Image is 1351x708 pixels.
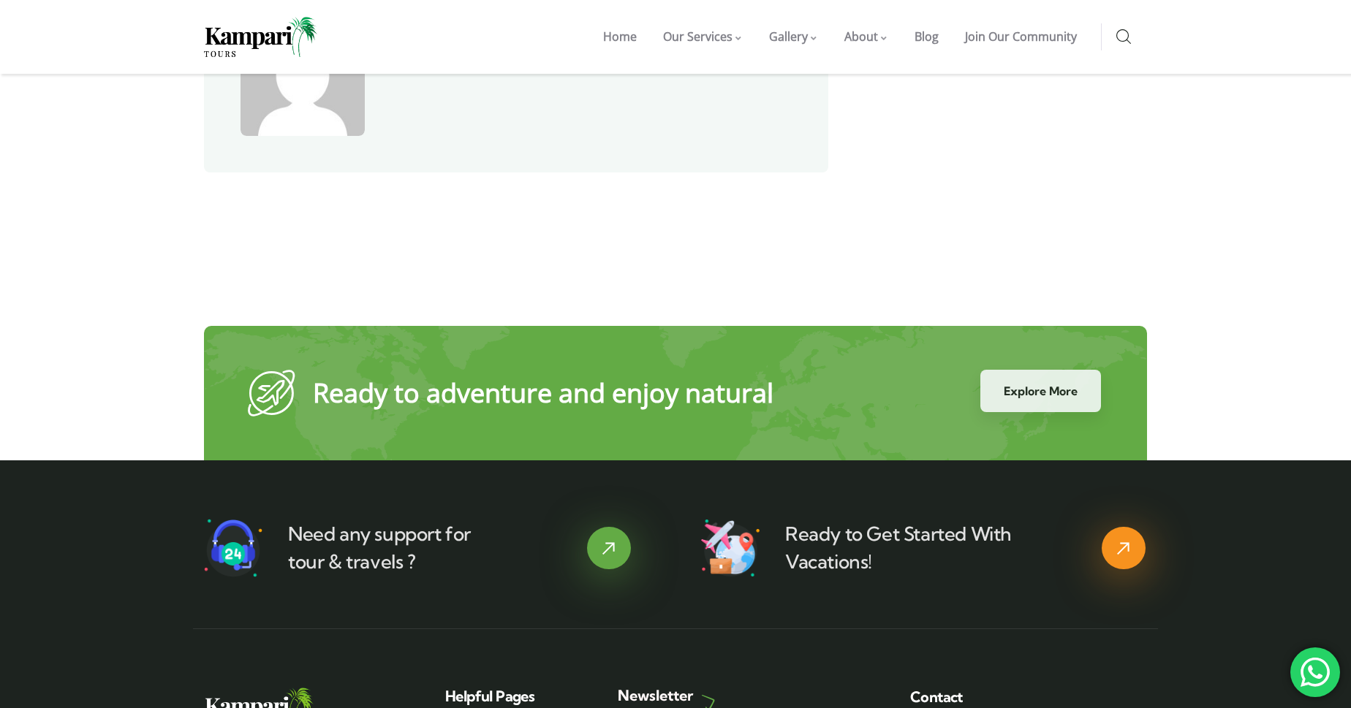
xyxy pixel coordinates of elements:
a: Need any support for tour & travels ? [288,522,471,574]
span: Helpful Pages [445,687,534,705]
span: About [844,28,878,45]
a: Explore More [980,370,1101,412]
a: Ready to Get Started With Vacations! [785,522,1012,574]
span: Blog [915,28,939,45]
span: Contact [910,688,963,706]
span: Join Our Community [965,28,1077,45]
span: Home [603,28,637,45]
span: Newsletter [618,686,693,704]
span: Our Services [663,28,733,45]
img: Home [204,17,317,57]
p: Ready to adventure and enjoy natural [313,378,859,408]
span: Gallery [769,28,808,45]
div: 'Chat [1290,647,1340,697]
